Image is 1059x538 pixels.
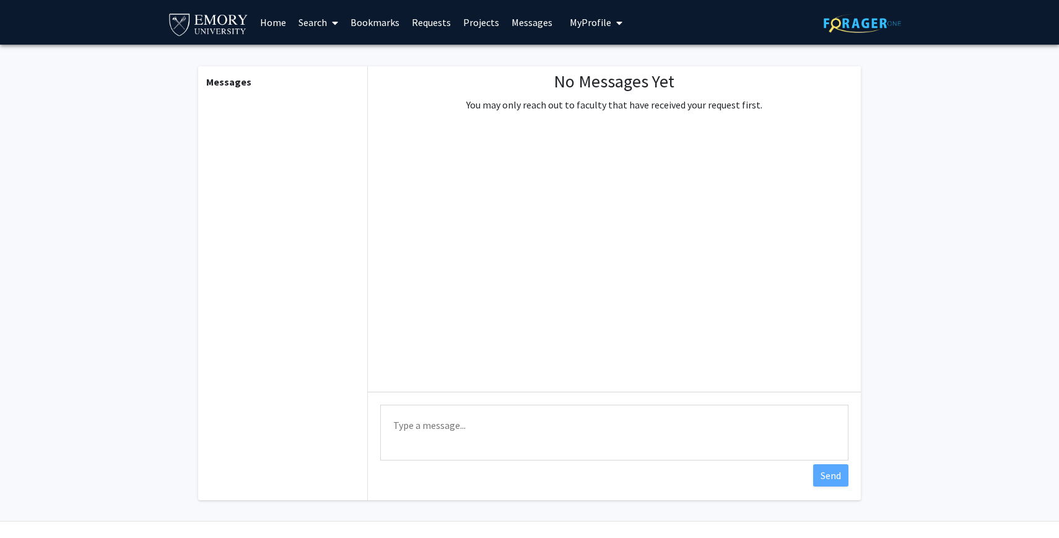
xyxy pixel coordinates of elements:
[9,482,53,529] iframe: Chat
[254,1,292,44] a: Home
[505,1,559,44] a: Messages
[206,76,251,88] b: Messages
[570,16,611,29] span: My Profile
[380,405,848,461] textarea: Message
[344,1,406,44] a: Bookmarks
[466,97,762,112] p: You may only reach out to faculty that have received your request first.
[292,1,344,44] a: Search
[813,464,848,487] button: Send
[466,71,762,92] h1: No Messages Yet
[824,14,901,33] img: ForagerOne Logo
[406,1,457,44] a: Requests
[167,10,250,38] img: Emory University Logo
[457,1,505,44] a: Projects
